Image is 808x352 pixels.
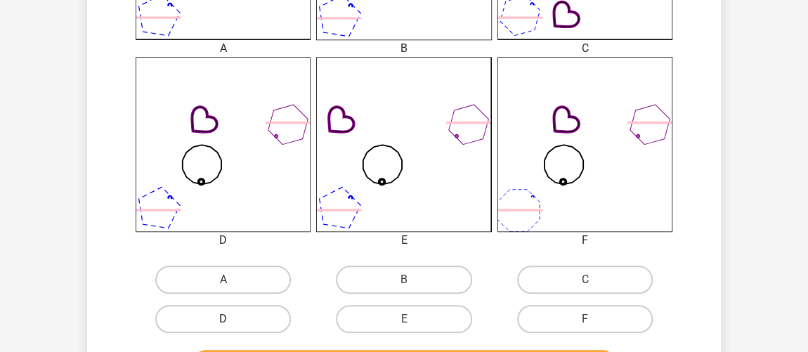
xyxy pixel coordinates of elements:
div: C [487,40,683,57]
div: B [306,40,502,57]
label: F [517,305,653,333]
div: A [125,40,321,57]
label: C [517,266,653,294]
label: D [155,305,291,333]
label: A [155,266,291,294]
label: B [336,266,471,294]
div: E [306,232,502,249]
div: F [487,232,683,249]
label: E [336,305,471,333]
div: D [125,232,321,249]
